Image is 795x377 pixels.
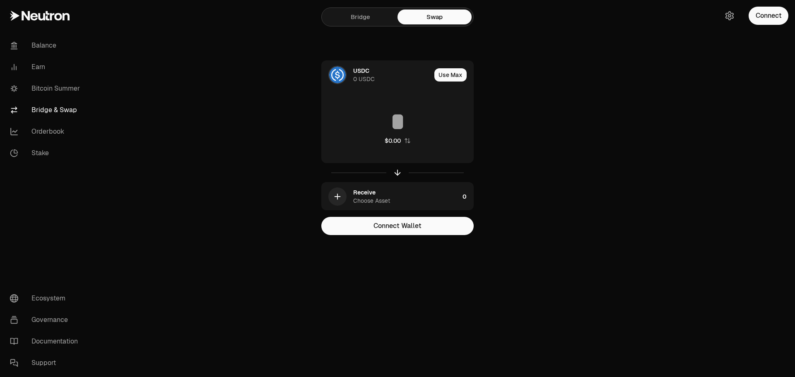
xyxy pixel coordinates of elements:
[385,137,411,145] button: $0.00
[353,188,376,197] div: Receive
[321,217,474,235] button: Connect Wallet
[3,78,89,99] a: Bitcoin Summer
[463,182,473,211] div: 0
[322,61,431,89] div: USDC LogoUSDC0 USDC
[3,331,89,352] a: Documentation
[353,197,390,205] div: Choose Asset
[353,75,375,83] div: 0 USDC
[397,10,472,24] a: Swap
[3,121,89,142] a: Orderbook
[3,309,89,331] a: Governance
[323,10,397,24] a: Bridge
[749,7,788,25] button: Connect
[385,137,401,145] div: $0.00
[3,288,89,309] a: Ecosystem
[3,35,89,56] a: Balance
[3,56,89,78] a: Earn
[434,68,467,82] button: Use Max
[3,99,89,121] a: Bridge & Swap
[353,67,369,75] div: USDC
[329,67,346,83] img: USDC Logo
[3,352,89,374] a: Support
[322,182,459,211] div: ReceiveChoose Asset
[3,142,89,164] a: Stake
[322,182,473,211] button: ReceiveChoose Asset0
